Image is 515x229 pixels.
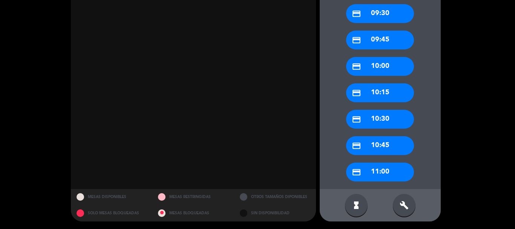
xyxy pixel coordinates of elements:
div: 09:45 [346,31,414,49]
i: credit_card [352,35,361,45]
div: 10:15 [346,83,414,102]
i: credit_card [352,141,361,151]
i: credit_card [352,168,361,177]
div: 10:30 [346,110,414,129]
div: OTROS TAMAÑOS DIPONIBLES [234,189,316,205]
div: 10:45 [346,136,414,155]
i: credit_card [352,9,361,18]
div: MESAS DISPONIBLES [71,189,153,205]
i: credit_card [352,88,361,98]
i: credit_card [352,115,361,124]
i: hourglass_full [352,201,361,210]
div: MESAS BLOQUEADAS [152,205,234,221]
div: SOLO MESAS BLOQUEADAS [71,205,153,221]
div: SIN DISPONIBILIDAD [234,205,316,221]
div: 09:30 [346,4,414,23]
div: MESAS RESTRINGIDAS [152,189,234,205]
i: credit_card [352,62,361,71]
i: build [400,201,409,210]
div: 11:00 [346,163,414,181]
div: 10:00 [346,57,414,76]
